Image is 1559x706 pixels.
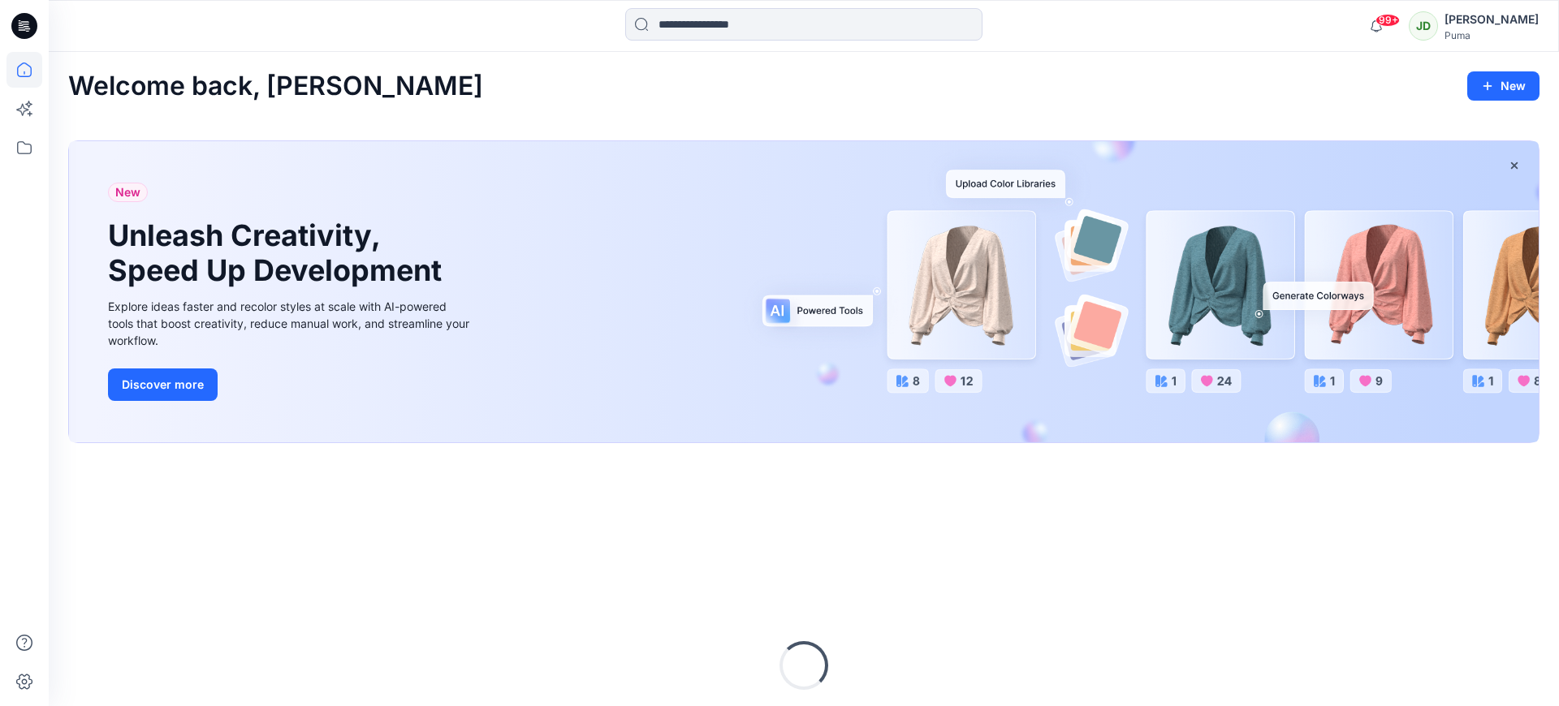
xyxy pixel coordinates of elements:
h2: Welcome back, [PERSON_NAME] [68,71,483,101]
span: 99+ [1375,14,1400,27]
div: JD [1409,11,1438,41]
span: New [115,183,140,202]
a: Discover more [108,368,473,401]
div: Explore ideas faster and recolor styles at scale with AI-powered tools that boost creativity, red... [108,298,473,349]
button: Discover more [108,368,218,401]
h1: Unleash Creativity, Speed Up Development [108,218,449,288]
div: [PERSON_NAME] [1445,10,1539,29]
button: New [1467,71,1540,101]
div: Puma [1445,29,1539,41]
